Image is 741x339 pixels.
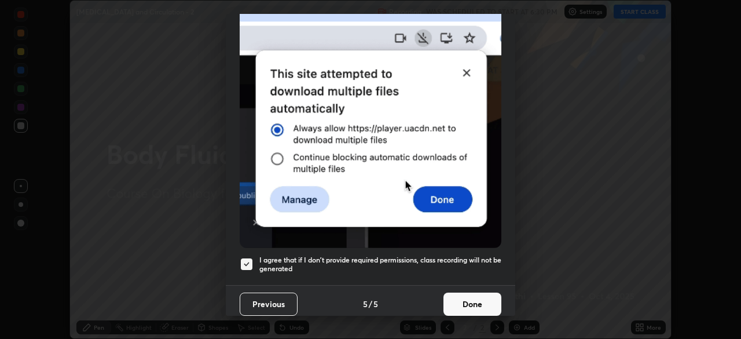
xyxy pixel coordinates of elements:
[369,298,372,310] h4: /
[443,293,501,316] button: Done
[373,298,378,310] h4: 5
[240,293,298,316] button: Previous
[363,298,368,310] h4: 5
[259,256,501,274] h5: I agree that if I don't provide required permissions, class recording will not be generated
